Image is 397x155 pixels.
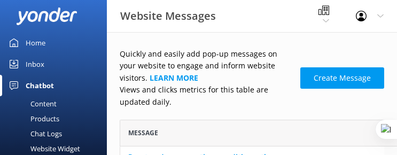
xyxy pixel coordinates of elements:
[6,111,59,126] div: Products
[16,7,77,25] img: yonder-white-logo.png
[150,73,198,83] a: Learn more
[6,96,107,111] a: Content
[6,111,107,126] a: Products
[128,128,158,138] span: Message
[6,126,62,141] div: Chat Logs
[26,32,45,53] div: Home
[120,84,294,108] p: Views and clicks metrics for this table are updated daily.
[6,126,107,141] a: Chat Logs
[300,67,384,89] a: Create Message
[26,75,54,96] div: Chatbot
[120,7,216,25] h3: Website Messages
[120,48,294,84] p: Quickly and easily add pop-up messages on your website to engage and inform website visitors.
[26,53,44,75] div: Inbox
[6,96,57,111] div: Content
